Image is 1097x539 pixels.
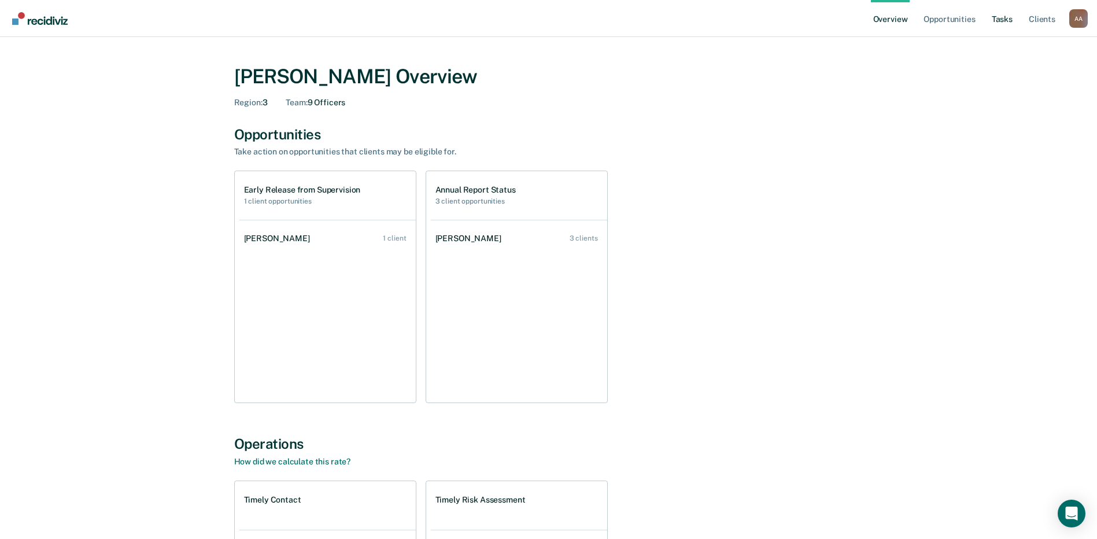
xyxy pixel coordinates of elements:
div: [PERSON_NAME] Overview [234,65,863,88]
div: 3 clients [570,234,598,242]
span: Team : [286,98,307,107]
div: 3 [234,98,268,108]
div: Take action on opportunities that clients may be eligible for. [234,147,639,157]
h1: Early Release from Supervision [244,185,361,195]
button: Profile dropdown button [1069,9,1088,28]
h1: Annual Report Status [435,185,516,195]
a: [PERSON_NAME] 1 client [239,222,416,255]
h2: 1 client opportunities [244,197,361,205]
span: Region : [234,98,263,107]
h1: Timely Risk Assessment [435,495,526,505]
div: Operations [234,435,863,452]
div: Opportunities [234,126,863,143]
img: Recidiviz [12,12,68,25]
div: 9 Officers [286,98,345,108]
div: 1 client [383,234,406,242]
a: [PERSON_NAME] 3 clients [431,222,607,255]
h2: 3 client opportunities [435,197,516,205]
h1: Timely Contact [244,495,301,505]
a: How did we calculate this rate? [234,457,351,466]
div: A A [1069,9,1088,28]
div: Open Intercom Messenger [1058,500,1085,527]
div: [PERSON_NAME] [244,234,315,243]
div: [PERSON_NAME] [435,234,506,243]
